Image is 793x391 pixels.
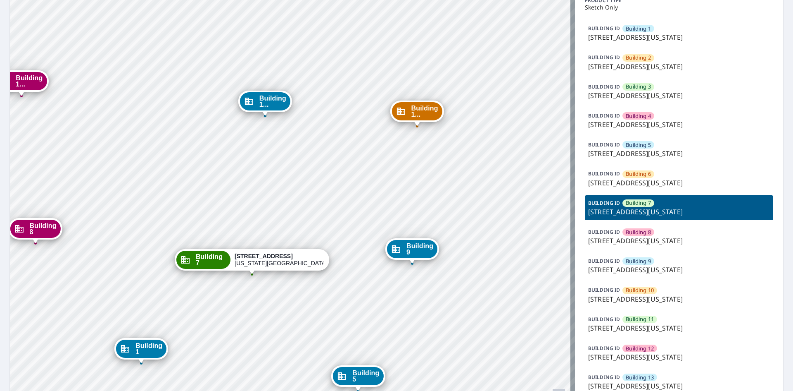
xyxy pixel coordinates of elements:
span: Building 5 [352,370,379,382]
span: Building 1... [411,105,438,118]
div: Dropped pin, building Building 1, Commercial property, 1315 e 89th st Kansas City, MO 64131 [114,338,168,364]
p: [STREET_ADDRESS][US_STATE] [588,323,770,333]
span: Building 5 [626,141,651,149]
div: Dropped pin, building Building 14, Commercial property, 1315 e 89th st Kansas City, MO 64131 [390,101,444,126]
span: Building 2 [626,54,651,62]
span: Building 9 [626,257,651,265]
p: [STREET_ADDRESS][US_STATE] [588,120,770,130]
div: Dropped pin, building Building 7, Commercial property, 1315 e 89th st Kansas City, MO 64131 [175,249,329,275]
span: Building 8 [30,223,57,235]
div: Dropped pin, building Building 8, Commercial property, 1315 e 89th st Kansas City, MO 64131 [9,218,62,244]
p: Sketch Only [585,4,773,11]
span: Building 8 [626,228,651,236]
span: Building 11 [626,315,654,323]
p: BUILDING ID [588,112,620,119]
span: Building 4 [626,112,651,120]
p: BUILDING ID [588,199,620,206]
p: BUILDING ID [588,345,620,352]
p: [STREET_ADDRESS][US_STATE] [588,207,770,217]
span: Building 9 [406,243,433,255]
p: [STREET_ADDRESS][US_STATE] [588,91,770,101]
p: BUILDING ID [588,54,620,61]
span: Building 3 [626,83,651,91]
p: [STREET_ADDRESS][US_STATE] [588,352,770,362]
div: [US_STATE][GEOGRAPHIC_DATA] [235,253,323,267]
p: BUILDING ID [588,286,620,293]
p: [STREET_ADDRESS][US_STATE] [588,294,770,304]
span: Building 7 [626,199,651,207]
p: BUILDING ID [588,83,620,90]
span: Building 1... [16,75,43,87]
strong: [STREET_ADDRESS] [235,253,293,259]
p: [STREET_ADDRESS][US_STATE] [588,265,770,275]
div: Dropped pin, building Building 13, Commercial property, 1315 e 89th st Kansas City, MO 64131 [238,91,292,116]
p: BUILDING ID [588,25,620,32]
p: BUILDING ID [588,374,620,381]
span: Building 6 [626,170,651,178]
p: [STREET_ADDRESS][US_STATE] [588,62,770,72]
span: Building 13 [626,374,654,381]
p: [STREET_ADDRESS][US_STATE] [588,149,770,158]
p: [STREET_ADDRESS][US_STATE] [588,178,770,188]
div: Dropped pin, building Building 9, Commercial property, 1315 e 89th st Kansas City, MO 64131 [385,238,439,264]
span: Building 7 [196,254,226,266]
p: BUILDING ID [588,170,620,177]
p: BUILDING ID [588,316,620,323]
p: BUILDING ID [588,257,620,264]
p: [STREET_ADDRESS][US_STATE] [588,32,770,42]
span: Building 1... [259,95,286,108]
span: Building 1 [626,25,651,33]
span: Building 1 [135,343,162,355]
span: Building 12 [626,345,654,353]
span: Building 10 [626,286,654,294]
p: [STREET_ADDRESS][US_STATE] [588,381,770,391]
p: [STREET_ADDRESS][US_STATE] [588,236,770,246]
div: Dropped pin, building Building 5, Commercial property, 1315 e 89th st Kansas City, MO 64131 [331,365,385,391]
p: BUILDING ID [588,228,620,235]
p: BUILDING ID [588,141,620,148]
